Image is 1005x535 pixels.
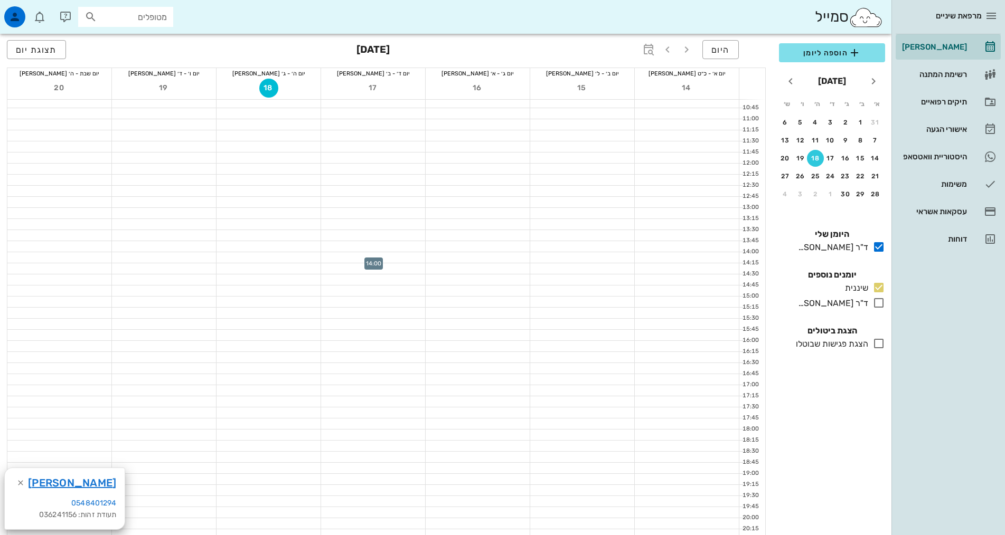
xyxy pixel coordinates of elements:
[822,119,839,126] div: 3
[739,347,761,356] div: 16:15
[71,499,116,508] a: 0548401294
[900,152,967,161] div: היסטוריית וואטסאפ
[678,83,697,92] span: 14
[792,168,809,185] button: 26
[259,83,278,92] span: 18
[896,117,1001,142] a: אישורי הגעה
[739,103,761,112] div: 10:45
[364,79,383,98] button: 17
[7,40,66,59] button: תצוגת יום
[822,155,839,162] div: 17
[837,155,854,162] div: 16
[739,126,761,135] div: 11:15
[739,425,761,434] div: 18:00
[900,98,967,106] div: תיקים רפואיים
[321,68,425,79] div: יום ד׳ - ב׳ [PERSON_NAME]
[896,89,1001,114] a: תיקים רפואיים
[739,159,761,168] div: 12:00
[792,190,809,198] div: 3
[896,34,1001,60] a: [PERSON_NAME]
[739,491,761,500] div: 19:30
[739,391,761,400] div: 17:15
[739,225,761,234] div: 13:30
[841,282,868,294] div: שיננית
[739,281,761,290] div: 14:45
[795,95,809,113] th: ו׳
[155,83,174,92] span: 19
[807,150,824,167] button: 18
[777,190,794,198] div: 4
[739,137,761,146] div: 11:30
[870,95,884,113] th: א׳
[7,68,111,79] div: יום שבת - ה׳ [PERSON_NAME]
[867,114,884,131] button: 31
[822,150,839,167] button: 17
[779,269,885,281] h4: יומנים נוספים
[50,83,69,92] span: 20
[837,173,854,180] div: 23
[635,68,739,79] div: יום א׳ - כ״ט [PERSON_NAME]
[739,436,761,445] div: 18:15
[810,95,824,113] th: ה׳
[936,11,982,21] span: מרפאת שיניים
[837,190,854,198] div: 30
[792,132,809,149] button: 12
[112,68,216,79] div: יום ו׳ - ד׳ [PERSON_NAME]
[779,228,885,241] h4: היומן שלי
[807,155,824,162] div: 18
[777,186,794,203] button: 4
[28,474,116,491] a: [PERSON_NAME]
[896,62,1001,87] a: רשימת המתנה
[779,43,885,62] button: הוספה ליומן
[852,155,869,162] div: 15
[787,46,877,59] span: הוספה ליומן
[739,524,761,533] div: 20:15
[867,155,884,162] div: 14
[807,137,824,144] div: 11
[837,150,854,167] button: 16
[822,132,839,149] button: 10
[777,137,794,144] div: 13
[807,168,824,185] button: 25
[900,70,967,79] div: רשימת המתנה
[822,114,839,131] button: 3
[678,79,697,98] button: 14
[822,173,839,180] div: 24
[837,119,854,126] div: 2
[777,119,794,126] div: 6
[16,45,57,55] span: תצוגת יום
[900,125,967,133] div: אישורי הגעה
[739,114,761,123] div: 11:00
[852,168,869,185] button: 22
[822,190,839,198] div: 1
[852,132,869,149] button: 8
[852,186,869,203] button: 29
[852,137,869,144] div: 8
[739,170,761,179] div: 12:15
[896,171,1001,197] a: משימות
[815,6,883,28] div: סמייל
[259,79,278,98] button: 18
[792,137,809,144] div: 12
[739,469,761,478] div: 19:00
[739,358,761,367] div: 16:30
[50,79,69,98] button: 20
[13,509,116,521] div: תעודת זהות: 036241156
[777,114,794,131] button: 6
[792,150,809,167] button: 19
[739,502,761,511] div: 19:45
[852,114,869,131] button: 1
[852,150,869,167] button: 15
[777,168,794,185] button: 27
[792,119,809,126] div: 5
[822,137,839,144] div: 10
[356,40,390,61] h3: [DATE]
[900,235,967,243] div: דוחות
[896,226,1001,252] a: דוחות
[739,380,761,389] div: 17:00
[777,150,794,167] button: 20
[739,292,761,301] div: 15:00
[837,186,854,203] button: 30
[739,480,761,489] div: 19:15
[867,190,884,198] div: 28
